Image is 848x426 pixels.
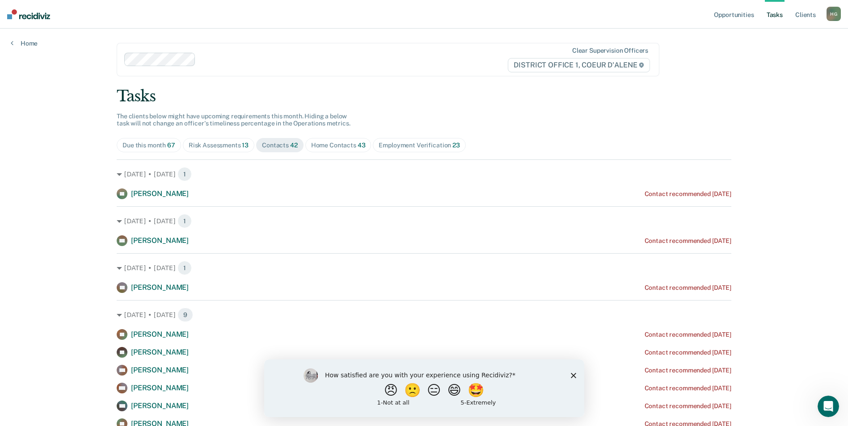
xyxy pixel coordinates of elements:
div: Contact recommended [DATE] [645,237,731,245]
span: 42 [290,142,298,149]
img: Recidiviz [7,9,50,19]
button: HG [827,7,841,21]
iframe: Intercom live chat [818,396,839,417]
span: [PERSON_NAME] [131,236,189,245]
span: 67 [167,142,175,149]
span: 1 [177,261,192,275]
div: [DATE] • [DATE] 1 [117,261,731,275]
iframe: Survey by Kim from Recidiviz [264,359,584,417]
span: [PERSON_NAME] [131,330,189,338]
div: Tasks [117,87,731,105]
span: [PERSON_NAME] [131,384,189,392]
span: 1 [177,167,192,181]
div: H G [827,7,841,21]
span: [PERSON_NAME] [131,401,189,410]
div: Clear supervision officers [572,47,648,54]
a: Home [11,39,38,47]
span: [PERSON_NAME] [131,189,189,198]
span: 1 [177,214,192,228]
span: The clients below might have upcoming requirements this month. Hiding a below task will not chang... [117,113,350,127]
div: Home Contacts [311,142,366,149]
span: 9 [177,308,193,322]
span: [PERSON_NAME] [131,283,189,292]
div: [DATE] • [DATE] 1 [117,167,731,181]
span: 23 [452,142,460,149]
div: Employment Verification [379,142,460,149]
div: Risk Assessments [189,142,249,149]
div: Contact recommended [DATE] [645,284,731,292]
span: [PERSON_NAME] [131,348,189,356]
div: Contact recommended [DATE] [645,367,731,374]
span: 43 [358,142,366,149]
span: DISTRICT OFFICE 1, COEUR D'ALENE [508,58,650,72]
div: Contact recommended [DATE] [645,331,731,338]
span: [PERSON_NAME] [131,366,189,374]
span: 13 [242,142,249,149]
div: Due this month [122,142,175,149]
div: [DATE] • [DATE] 1 [117,214,731,228]
div: Contact recommended [DATE] [645,384,731,392]
div: Contact recommended [DATE] [645,349,731,356]
div: Contact recommended [DATE] [645,402,731,410]
div: [DATE] • [DATE] 9 [117,308,731,322]
div: Contact recommended [DATE] [645,190,731,198]
div: Contacts [262,142,298,149]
